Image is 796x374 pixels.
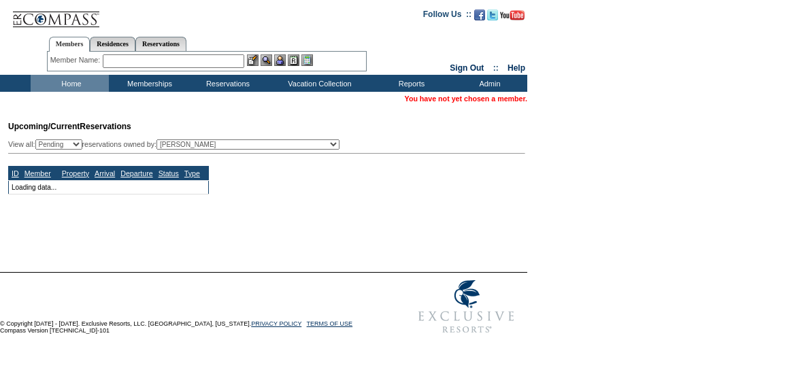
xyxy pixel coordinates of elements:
img: Impersonate [274,54,286,66]
a: Reservations [135,37,186,51]
span: Reservations [8,122,131,131]
a: Subscribe to our YouTube Channel [500,14,525,22]
img: Exclusive Resorts [405,273,527,341]
a: Follow us on Twitter [487,14,498,22]
a: TERMS OF USE [307,320,353,327]
img: Reservations [288,54,299,66]
img: b_calculator.gif [301,54,313,66]
td: Memberships [109,75,187,92]
img: Follow us on Twitter [487,10,498,20]
img: Subscribe to our YouTube Channel [500,10,525,20]
a: Sign Out [450,63,484,73]
a: Residences [90,37,135,51]
td: Loading data... [9,180,209,194]
td: Vacation Collection [265,75,371,92]
div: View all: reservations owned by: [8,139,346,150]
a: Member [24,169,51,177]
img: Become our fan on Facebook [474,10,485,20]
a: Help [508,63,525,73]
td: Home [31,75,109,92]
a: Property [62,169,89,177]
td: Reports [371,75,449,92]
span: :: [493,63,499,73]
a: Arrival [95,169,115,177]
span: Upcoming/Current [8,122,80,131]
a: Status [159,169,179,177]
img: View [261,54,272,66]
span: You have not yet chosen a member. [405,95,527,103]
a: Become our fan on Facebook [474,14,485,22]
td: Reservations [187,75,265,92]
a: Members [49,37,90,52]
img: b_edit.gif [247,54,259,66]
a: Departure [120,169,152,177]
a: PRIVACY POLICY [251,320,301,327]
div: Member Name: [50,54,103,66]
td: Admin [449,75,527,92]
a: ID [12,169,19,177]
a: Type [184,169,200,177]
td: Follow Us :: [423,8,471,24]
